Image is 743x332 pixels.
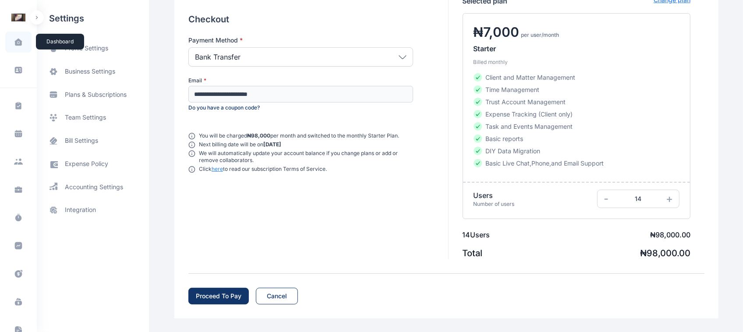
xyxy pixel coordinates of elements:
span: + [666,192,673,205]
span: Basic reports [486,134,524,143]
span: Client and Matter Management [486,73,576,82]
span: integration [65,205,96,215]
span: plans & subscriptions [65,90,127,99]
button: Cancel [256,288,298,304]
a: business settings [37,60,149,83]
h4: Users [474,190,515,201]
p: Bank Transfer [195,52,241,62]
p: We will automatically update your account balance if you change plans or add or remove collaborat... [199,150,413,164]
span: 14 [635,195,641,202]
a: plans & subscriptions [37,83,149,106]
h4: Checkout [188,13,413,25]
h3: Total [463,247,483,259]
span: Basic Live Chat,Phone,and Email Support [486,159,604,168]
a: expense policy [37,152,149,176]
strong: ₦98,000 [247,132,270,139]
h3: ₦ 98,000.00 [640,247,690,259]
a: here [212,166,223,172]
label: Payment Method [188,36,413,45]
span: business settings [65,67,115,76]
h3: ₦ 98,000.00 [650,230,690,240]
h3: 14 Users [463,230,490,240]
p: Number of users [474,201,515,208]
span: Expense Tracking (Client only) [486,110,573,119]
span: team settings [65,113,106,122]
span: Task and Events Management [486,122,573,131]
p: Do you have a coupon code? [188,104,413,111]
span: per user/month [521,32,559,39]
a: profile settings [37,37,149,60]
span: bill settings [65,136,98,145]
span: - [604,192,609,205]
h3: ₦ 7,000 [474,24,521,40]
span: DIY Data Migration [486,147,541,155]
a: dashboard [5,32,32,53]
div: Cancel [267,292,287,300]
p: You will be charged per month and switched to the monthly Starter Plan. [199,132,399,139]
p: Next billing date will be on [199,141,281,148]
span: accounting settings [65,183,123,191]
h3: Starter [463,43,690,54]
div: Proceed To Pay [196,292,241,300]
a: team settings [37,106,149,129]
strong: [DATE] [263,141,281,148]
small: Billed monthly [463,59,508,65]
a: integration [37,198,149,222]
button: Proceed To Pay [188,288,249,304]
a: bill settings [37,129,149,152]
span: expense policy [65,159,108,169]
span: Trust Account Management [486,98,566,106]
p: Click to read our subscription Terms of Service. [199,166,327,173]
a: accounting settings [37,176,149,198]
label: Email [188,77,413,84]
span: Time Management [486,85,540,94]
span: profile settings [65,44,108,53]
